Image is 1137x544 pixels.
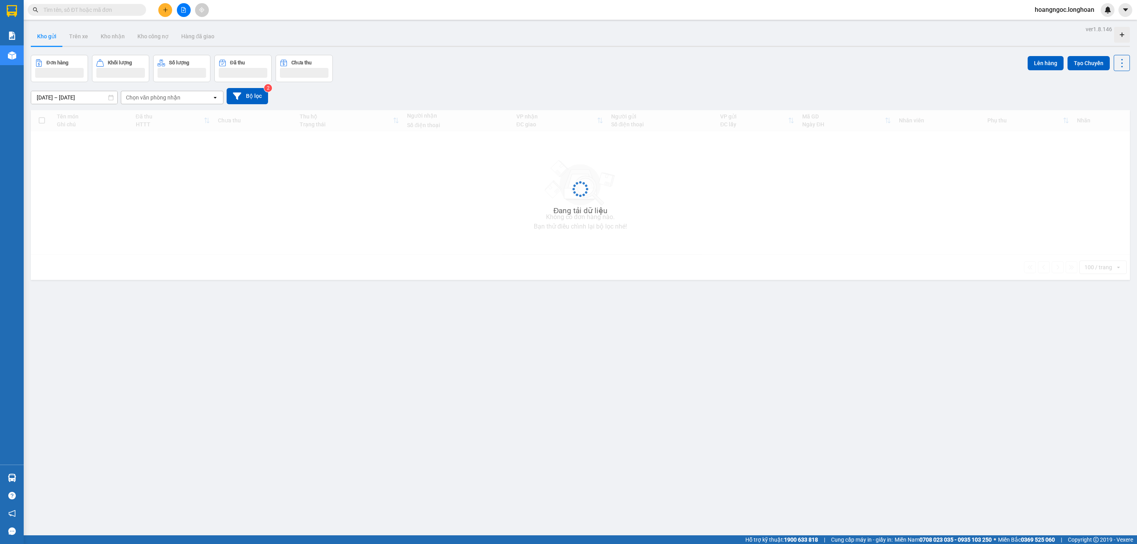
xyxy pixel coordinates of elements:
span: plus [163,7,168,13]
span: search [33,7,38,13]
img: warehouse-icon [8,51,16,60]
sup: 2 [264,84,272,92]
span: ⚪️ [994,538,996,541]
button: Bộ lọc [227,88,268,104]
button: caret-down [1118,3,1132,17]
span: Cung cấp máy in - giấy in: [831,535,893,544]
button: Khối lượng [92,55,149,82]
span: Hỗ trợ kỹ thuật: [745,535,818,544]
div: Đang tải dữ liệu [553,205,608,217]
span: Miền Nam [895,535,992,544]
span: message [8,527,16,535]
button: Tạo Chuyến [1068,56,1110,70]
input: Select a date range. [31,91,117,104]
button: Đơn hàng [31,55,88,82]
span: hoangngoc.longhoan [1028,5,1101,15]
button: file-add [177,3,191,17]
strong: 0369 525 060 [1021,536,1055,543]
div: Đã thu [230,60,245,66]
button: Kho nhận [94,27,131,46]
span: copyright [1093,537,1099,542]
span: file-add [181,7,186,13]
button: Trên xe [63,27,94,46]
span: question-circle [8,492,16,499]
img: icon-new-feature [1104,6,1111,13]
span: Miền Bắc [998,535,1055,544]
div: Chưa thu [291,60,311,66]
button: aim [195,3,209,17]
span: notification [8,510,16,517]
button: Đã thu [214,55,272,82]
img: solution-icon [8,32,16,40]
div: ver 1.8.146 [1086,25,1112,34]
svg: open [212,94,218,101]
button: plus [158,3,172,17]
button: Số lượng [153,55,210,82]
div: Tạo kho hàng mới [1114,27,1130,43]
span: aim [199,7,205,13]
input: Tìm tên, số ĐT hoặc mã đơn [43,6,137,14]
strong: 0708 023 035 - 0935 103 250 [919,536,992,543]
button: Kho gửi [31,27,63,46]
button: Kho công nợ [131,27,175,46]
span: | [1061,535,1062,544]
span: caret-down [1122,6,1129,13]
button: Hàng đã giao [175,27,221,46]
div: Chọn văn phòng nhận [126,94,180,101]
div: Số lượng [169,60,189,66]
button: Lên hàng [1028,56,1064,70]
button: Chưa thu [276,55,333,82]
div: Khối lượng [108,60,132,66]
div: Đơn hàng [47,60,68,66]
img: logo-vxr [7,5,17,17]
img: warehouse-icon [8,474,16,482]
strong: 1900 633 818 [784,536,818,543]
span: | [824,535,825,544]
